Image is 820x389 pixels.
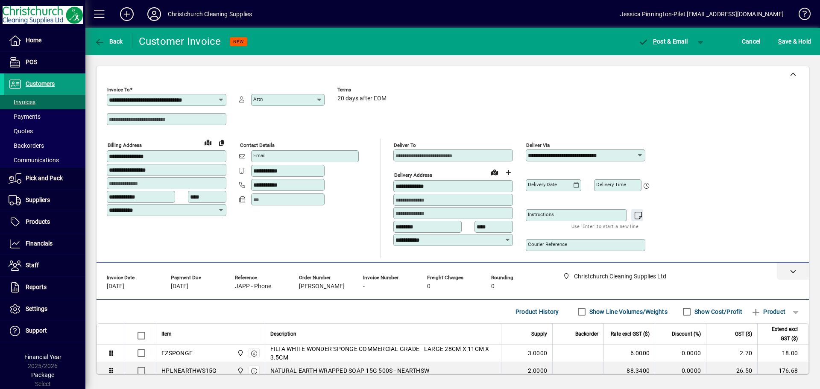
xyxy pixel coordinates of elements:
[9,113,41,120] span: Payments
[778,38,782,45] span: S
[337,95,387,102] span: 20 days after EOM
[9,157,59,164] span: Communications
[747,304,790,319] button: Product
[588,307,668,316] label: Show Line Volumes/Weights
[655,362,706,380] td: 0.0000
[31,371,54,378] span: Package
[528,211,554,217] mat-label: Instructions
[526,142,550,148] mat-label: Deliver via
[161,366,217,375] div: HPLNEARTHWS15G
[201,135,215,149] a: View on map
[751,305,785,319] span: Product
[706,345,757,362] td: 2.70
[394,142,416,148] mat-label: Deliver To
[26,80,55,87] span: Customers
[501,166,515,179] button: Choose address
[270,366,430,375] span: NATURAL EARTH WRAPPED SOAP 15G 500S - NEARTHSW
[611,329,650,339] span: Rate excl GST ($)
[528,349,548,357] span: 3.0000
[94,38,123,45] span: Back
[575,329,598,339] span: Backorder
[92,34,125,49] button: Back
[528,366,548,375] span: 2.0000
[26,58,37,65] span: POS
[26,175,63,181] span: Pick and Pack
[528,241,567,247] mat-label: Courier Reference
[235,366,245,375] span: Christchurch Cleaning Supplies Ltd
[4,30,85,51] a: Home
[26,196,50,203] span: Suppliers
[655,345,706,362] td: 0.0000
[706,362,757,380] td: 26.50
[4,138,85,153] a: Backorders
[26,37,41,44] span: Home
[596,181,626,187] mat-label: Delivery time
[792,2,809,29] a: Knowledge Base
[171,283,188,290] span: [DATE]
[4,153,85,167] a: Communications
[337,87,389,93] span: Terms
[653,38,657,45] span: P
[4,298,85,320] a: Settings
[235,283,271,290] span: JAPP - Phone
[638,38,688,45] span: ost & Email
[620,7,784,21] div: Jessica Pinnington-Pilet [EMAIL_ADDRESS][DOMAIN_NAME]
[609,349,650,357] div: 6.0000
[4,233,85,254] a: Financials
[161,329,172,339] span: Item
[24,354,61,360] span: Financial Year
[4,109,85,124] a: Payments
[776,34,813,49] button: Save & Hold
[528,181,557,187] mat-label: Delivery date
[141,6,168,22] button: Profile
[427,283,430,290] span: 0
[4,320,85,342] a: Support
[9,99,35,105] span: Invoices
[26,262,39,269] span: Staff
[531,329,547,339] span: Supply
[85,34,132,49] app-page-header-button: Back
[4,95,85,109] a: Invoices
[757,362,808,380] td: 176.68
[735,329,752,339] span: GST ($)
[488,165,501,179] a: View on map
[9,128,33,135] span: Quotes
[763,325,798,343] span: Extend excl GST ($)
[571,221,638,231] mat-hint: Use 'Enter' to start a new line
[168,7,252,21] div: Christchurch Cleaning Supplies
[270,345,496,362] span: FILTA WHITE WONDER SPONGE COMMERCIAL GRADE - LARGE 28CM X 11CM X 3.5CM
[299,283,345,290] span: [PERSON_NAME]
[4,168,85,189] a: Pick and Pack
[512,304,562,319] button: Product History
[4,190,85,211] a: Suppliers
[235,348,245,358] span: Christchurch Cleaning Supplies Ltd
[253,152,266,158] mat-label: Email
[9,142,44,149] span: Backorders
[778,35,811,48] span: ave & Hold
[139,35,221,48] div: Customer Invoice
[4,124,85,138] a: Quotes
[672,329,701,339] span: Discount (%)
[742,35,761,48] span: Cancel
[26,327,47,334] span: Support
[107,283,124,290] span: [DATE]
[26,240,53,247] span: Financials
[757,345,808,362] td: 18.00
[26,218,50,225] span: Products
[515,305,559,319] span: Product History
[4,211,85,233] a: Products
[491,283,495,290] span: 0
[270,329,296,339] span: Description
[215,136,228,149] button: Copy to Delivery address
[634,34,692,49] button: Post & Email
[161,349,193,357] div: FZSPONGE
[609,366,650,375] div: 88.3400
[740,34,763,49] button: Cancel
[233,39,244,44] span: NEW
[4,255,85,276] a: Staff
[4,277,85,298] a: Reports
[363,283,365,290] span: -
[113,6,141,22] button: Add
[107,87,130,93] mat-label: Invoice To
[4,52,85,73] a: POS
